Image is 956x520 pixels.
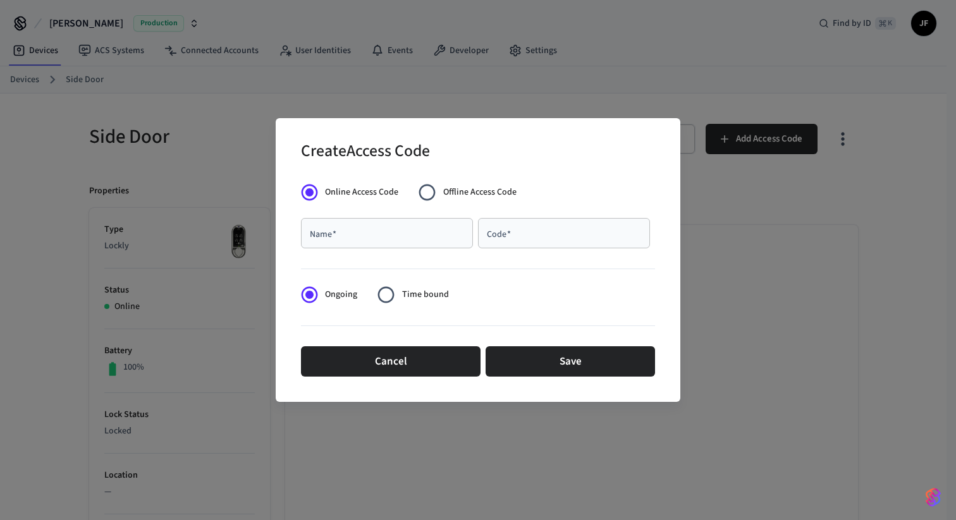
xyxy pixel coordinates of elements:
span: Time bound [402,288,449,301]
img: SeamLogoGradient.69752ec5.svg [926,487,941,507]
button: Save [486,346,655,377]
button: Cancel [301,346,481,377]
span: Online Access Code [325,186,398,199]
span: Offline Access Code [443,186,517,199]
span: Ongoing [325,288,357,301]
h2: Create Access Code [301,133,430,172]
